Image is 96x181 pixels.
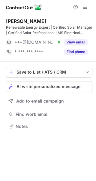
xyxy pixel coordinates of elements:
[16,124,90,129] span: Notes
[6,96,92,106] button: Add to email campaign
[6,81,92,92] button: AI write personalized message
[14,40,56,45] span: ***@[DOMAIN_NAME]
[16,84,80,89] span: AI write personalized message
[6,4,42,11] img: ContactOut v5.3.10
[64,39,88,45] button: Reveal Button
[6,18,46,24] div: [PERSON_NAME]
[16,112,90,117] span: Find work email
[6,67,92,78] button: save-profile-one-click
[6,25,92,36] div: Renewable Energy Expert | Cerified Solar Manager | Cerified Solar Professtional | MS Electrical E...
[64,49,88,55] button: Reveal Button
[6,122,92,131] button: Notes
[16,99,64,103] span: Add to email campaign
[16,70,82,75] div: Save to List / ATS / CRM
[6,110,92,119] button: Find work email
